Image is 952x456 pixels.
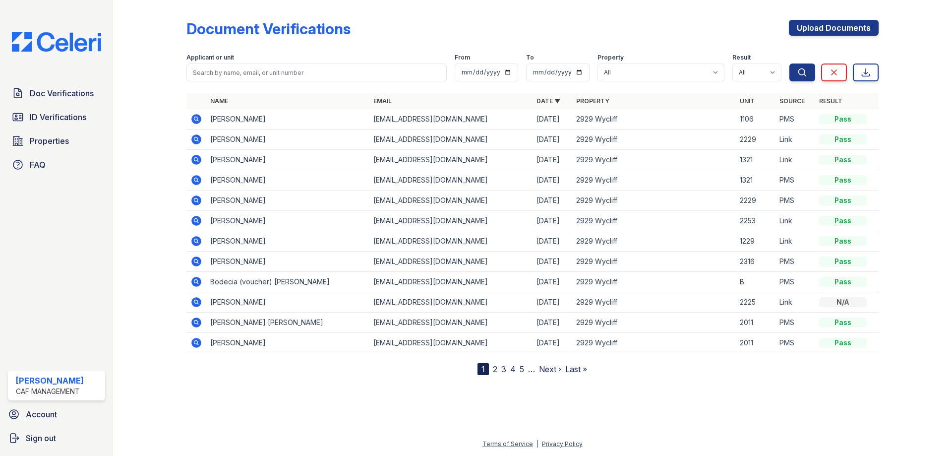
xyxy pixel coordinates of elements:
td: 1106 [736,109,775,130]
td: 1321 [736,150,775,170]
a: Upload Documents [789,20,879,36]
td: 2229 [736,191,775,211]
img: CE_Logo_Blue-a8612792a0a2168367f1c8372b55b34899dd931a85d93a1a3d3e32e68fde9ad4.png [4,32,109,52]
td: PMS [775,333,815,353]
div: Pass [819,236,867,246]
div: Pass [819,257,867,266]
td: 2929 Wycliff [572,109,735,130]
div: Pass [819,155,867,165]
span: Doc Verifications [30,87,94,99]
a: 5 [520,364,524,374]
div: Pass [819,134,867,144]
span: Properties [30,135,69,147]
td: [EMAIL_ADDRESS][DOMAIN_NAME] [369,333,533,353]
td: [DATE] [533,333,572,353]
td: [EMAIL_ADDRESS][DOMAIN_NAME] [369,109,533,130]
td: [EMAIL_ADDRESS][DOMAIN_NAME] [369,252,533,272]
a: FAQ [8,155,105,175]
div: 1 [477,363,489,375]
td: [EMAIL_ADDRESS][DOMAIN_NAME] [369,292,533,313]
label: Property [597,54,624,62]
td: [DATE] [533,150,572,170]
div: Pass [819,277,867,287]
a: Result [819,97,842,105]
td: 2011 [736,313,775,333]
a: Terms of Service [482,440,533,448]
a: Sign out [4,428,109,448]
td: [DATE] [533,191,572,211]
td: 2929 Wycliff [572,170,735,191]
td: Bodecia (voucher) [PERSON_NAME] [206,272,369,292]
a: Next › [539,364,561,374]
td: PMS [775,272,815,292]
td: Link [775,130,815,150]
td: [PERSON_NAME] [206,231,369,252]
a: Email [373,97,392,105]
td: [EMAIL_ADDRESS][DOMAIN_NAME] [369,211,533,231]
td: 2929 Wycliff [572,313,735,333]
td: [DATE] [533,170,572,191]
td: [PERSON_NAME] [206,170,369,191]
td: 2229 [736,130,775,150]
td: 1321 [736,170,775,191]
a: Account [4,404,109,424]
a: Date ▼ [536,97,560,105]
td: [PERSON_NAME] [206,333,369,353]
td: [EMAIL_ADDRESS][DOMAIN_NAME] [369,150,533,170]
td: 2011 [736,333,775,353]
td: [DATE] [533,211,572,231]
td: [PERSON_NAME] [206,211,369,231]
td: [EMAIL_ADDRESS][DOMAIN_NAME] [369,191,533,211]
td: [DATE] [533,109,572,130]
td: Link [775,292,815,313]
span: ID Verifications [30,111,86,123]
a: 4 [510,364,516,374]
td: [PERSON_NAME] [206,292,369,313]
a: Source [779,97,805,105]
a: ID Verifications [8,107,105,127]
td: PMS [775,170,815,191]
td: [EMAIL_ADDRESS][DOMAIN_NAME] [369,130,533,150]
div: Pass [819,175,867,185]
td: [PERSON_NAME] [206,150,369,170]
div: [PERSON_NAME] [16,375,84,387]
td: [EMAIL_ADDRESS][DOMAIN_NAME] [369,313,533,333]
td: 2929 Wycliff [572,252,735,272]
td: PMS [775,252,815,272]
td: [DATE] [533,231,572,252]
a: Privacy Policy [542,440,583,448]
td: [DATE] [533,252,572,272]
div: Document Verifications [186,20,351,38]
td: 2929 Wycliff [572,231,735,252]
td: [DATE] [533,292,572,313]
div: Pass [819,114,867,124]
a: Last » [565,364,587,374]
td: [PERSON_NAME] [PERSON_NAME] [206,313,369,333]
span: Sign out [26,432,56,444]
td: [PERSON_NAME] [206,109,369,130]
a: 2 [493,364,497,374]
td: 1229 [736,231,775,252]
label: Result [732,54,751,62]
td: PMS [775,313,815,333]
div: Pass [819,338,867,348]
a: 3 [501,364,506,374]
td: [DATE] [533,130,572,150]
label: Applicant or unit [186,54,234,62]
td: Link [775,211,815,231]
div: CAF Management [16,387,84,396]
a: Properties [8,131,105,151]
td: [DATE] [533,272,572,292]
td: 2929 Wycliff [572,211,735,231]
td: 2225 [736,292,775,313]
div: Pass [819,318,867,327]
td: [PERSON_NAME] [206,252,369,272]
a: Doc Verifications [8,83,105,103]
div: N/A [819,297,867,307]
td: [EMAIL_ADDRESS][DOMAIN_NAME] [369,170,533,191]
td: 2929 Wycliff [572,130,735,150]
a: Unit [740,97,755,105]
span: FAQ [30,159,46,171]
td: B [736,272,775,292]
